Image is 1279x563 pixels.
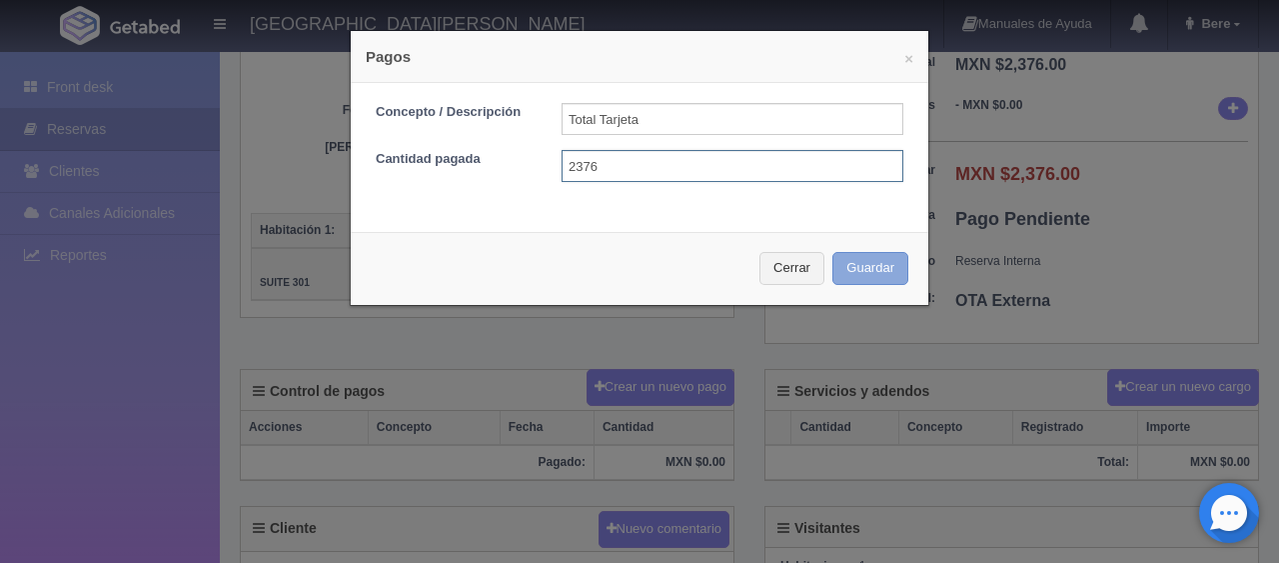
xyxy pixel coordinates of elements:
h4: Pagos [366,46,913,67]
button: Cerrar [759,252,824,285]
button: × [904,51,913,66]
label: Concepto / Descripción [361,103,547,122]
button: Guardar [832,252,908,285]
label: Cantidad pagada [361,150,547,169]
